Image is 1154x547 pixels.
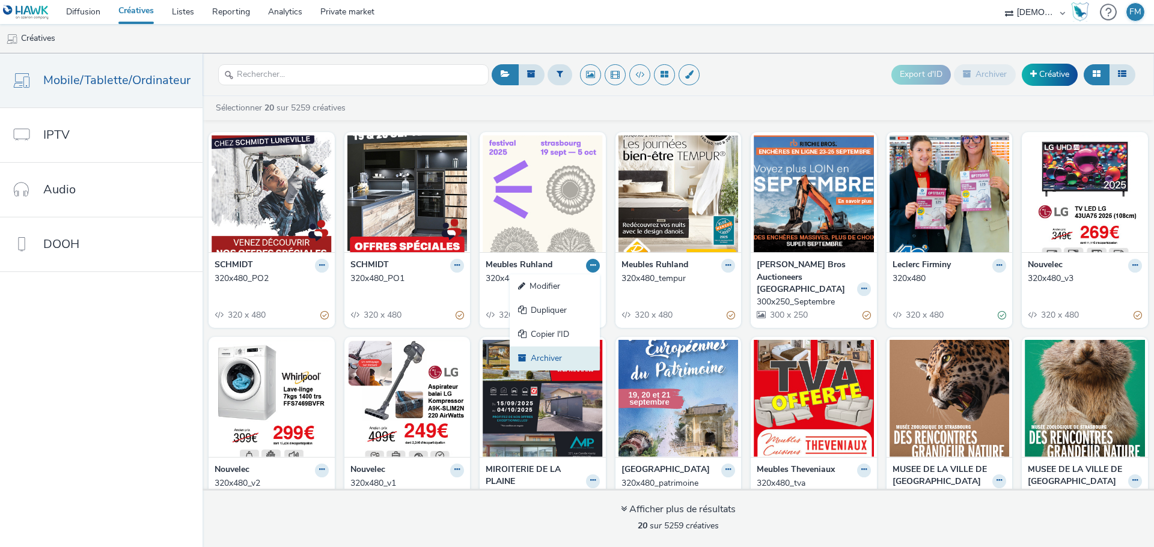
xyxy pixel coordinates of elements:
[621,273,736,285] a: 320x480_tempur
[43,71,191,89] span: Mobile/Tablette/Ordinateur
[905,309,944,321] span: 320 x 480
[1025,340,1145,457] img: 320x480_marmotte visual
[757,296,866,308] div: 300x250_Septembre
[633,309,673,321] span: 320 x 480
[43,126,70,144] span: IPTV
[43,235,79,253] span: DOOH
[215,273,329,285] a: 320x480_PO2
[1028,273,1142,285] a: 320x480_v3
[486,464,583,488] strong: MIROITERIE DE LA PLAINE
[1071,2,1094,22] a: Hawk Academy
[498,309,537,321] span: 320 x 480
[486,273,600,285] a: 320x480
[1071,2,1089,22] img: Hawk Academy
[757,296,871,308] a: 300x250_Septembre
[621,503,736,516] div: Afficher plus de résultats
[215,259,253,273] strong: SCHMIDT
[621,464,710,477] strong: [GEOGRAPHIC_DATA]
[6,33,18,45] img: mobile
[757,477,866,489] div: 320x480_tva
[893,259,951,273] strong: Leclerc Firminy
[350,464,385,477] strong: Nouvelec
[638,520,719,531] span: sur 5259 créatives
[350,259,389,273] strong: SCHMIDT
[264,102,274,113] strong: 20
[1028,259,1063,273] strong: Nouvelec
[215,464,249,477] strong: Nouvelec
[757,464,835,477] strong: Meubles Theveniaux
[362,309,401,321] span: 320 x 480
[347,340,468,457] img: 320x480_v1 visual
[1025,135,1145,252] img: 320x480_v3 visual
[754,340,874,457] img: 320x480_tva visual
[890,135,1010,252] img: 320x480 visual
[486,488,600,500] a: 320x480_PO
[727,309,735,322] div: Partiellement valide
[1134,309,1142,322] div: Partiellement valide
[320,309,329,322] div: Partiellement valide
[483,340,603,457] img: 320x480_PO visual
[1028,464,1125,488] strong: MUSEE DE LA VILLE DE [GEOGRAPHIC_DATA]
[1129,3,1141,21] div: FM
[486,273,595,285] div: 320x480
[1084,64,1110,85] button: Grille
[618,135,739,252] img: 320x480_tempur visual
[754,135,874,252] img: 300x250_Septembre visual
[638,520,647,531] strong: 20
[510,274,600,298] a: Modifier
[350,477,465,489] a: 320x480_v1
[510,298,600,322] a: Dupliquer
[891,65,951,84] button: Export d'ID
[215,477,324,489] div: 320x480_v2
[890,340,1010,457] img: 320x480_leopard visual
[486,488,595,500] div: 320x480_PO
[893,488,1007,500] a: 320x480_leopard
[998,309,1006,322] div: Valide
[215,273,324,285] div: 320x480_PO2
[1028,273,1137,285] div: 320x480_v3
[347,135,468,252] img: 320x480_PO1 visual
[212,340,332,457] img: 320x480_v2 visual
[1022,64,1078,85] a: Créative
[3,5,49,20] img: undefined Logo
[510,322,600,346] a: Copier l'ID
[757,259,854,295] strong: [PERSON_NAME] Bros Auctioneers [GEOGRAPHIC_DATA]
[350,273,465,285] a: 320x480_PO1
[862,309,871,322] div: Partiellement valide
[227,309,266,321] span: 320 x 480
[510,346,600,370] a: Archiver
[215,477,329,489] a: 320x480_v2
[350,477,460,489] div: 320x480_v1
[893,464,990,488] strong: MUSEE DE LA VILLE DE [GEOGRAPHIC_DATA]
[893,488,1002,500] div: 320x480_leopard
[1109,64,1135,85] button: Liste
[621,273,731,285] div: 320x480_tempur
[486,259,552,273] strong: Meubles Ruhland
[1028,488,1142,500] a: 320x480_marmotte
[954,64,1016,85] button: Archiver
[618,340,739,457] img: 320x480_patrimoine visual
[621,259,688,273] strong: Meubles Ruhland
[621,477,736,489] a: 320x480_patrimoine
[43,181,76,198] span: Audio
[483,135,603,252] img: 320x480 visual
[456,309,464,322] div: Partiellement valide
[893,273,1007,285] a: 320x480
[1028,488,1137,500] div: 320x480_marmotte
[218,64,489,85] input: Rechercher...
[212,135,332,252] img: 320x480_PO2 visual
[350,273,460,285] div: 320x480_PO1
[893,273,1002,285] div: 320x480
[215,102,350,113] a: Sélectionner sur 5259 créatives
[769,309,808,321] span: 300 x 250
[757,477,871,489] a: 320x480_tva
[621,477,731,489] div: 320x480_patrimoine
[1040,309,1079,321] span: 320 x 480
